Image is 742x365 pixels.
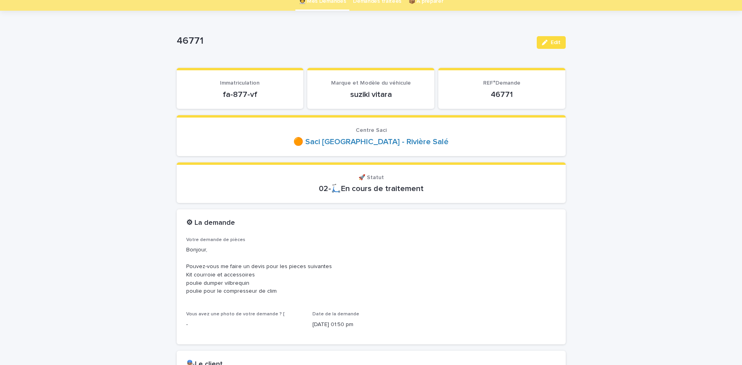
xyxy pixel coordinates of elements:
[186,321,303,329] p: -
[186,312,285,317] span: Vous avez une photo de votre demande ? [
[293,137,449,147] a: 🟠 Saci [GEOGRAPHIC_DATA] - Rivière Salé
[186,90,294,99] p: fa-877-vf
[448,90,556,99] p: 46771
[186,219,235,228] h2: ⚙ La demande
[186,246,556,295] p: Bonjour, Pouvez-vous me faire un devis pour les pieces suivantes Kit courroie et accessoires poul...
[177,35,530,47] p: 46771
[220,80,260,86] span: Immatriculation
[356,127,387,133] span: Centre Saci
[331,80,411,86] span: Marque et Modèle du véhicule
[186,184,556,193] p: 02-🛴En cours de traitement
[358,175,384,180] span: 🚀 Statut
[537,36,566,49] button: Edit
[312,321,430,329] p: [DATE] 01:50 pm
[483,80,520,86] span: REF°Demande
[551,40,561,45] span: Edit
[186,238,245,242] span: Votre demande de pièces
[312,312,359,317] span: Date de la demande
[317,90,425,99] p: suziki vitara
